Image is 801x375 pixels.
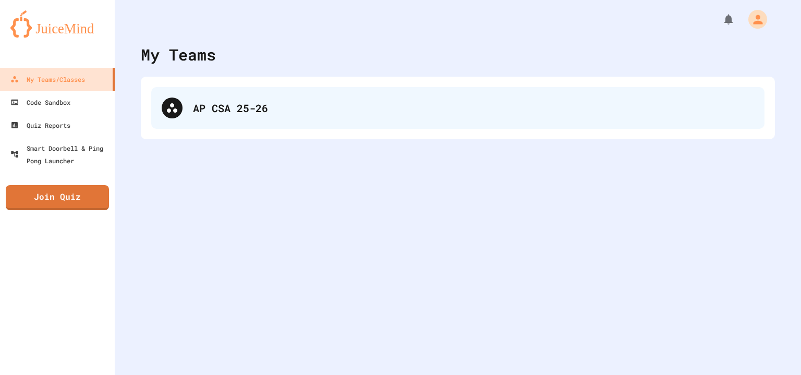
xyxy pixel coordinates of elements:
div: AP CSA 25-26 [151,87,764,129]
div: Smart Doorbell & Ping Pong Launcher [10,142,111,167]
div: Code Sandbox [10,96,70,108]
div: My Notifications [703,10,737,28]
a: Join Quiz [6,185,109,210]
div: My Account [737,7,770,31]
img: logo-orange.svg [10,10,104,38]
div: Quiz Reports [10,119,70,131]
div: AP CSA 25-26 [193,100,754,116]
div: My Teams [141,43,216,66]
div: My Teams/Classes [10,73,85,86]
